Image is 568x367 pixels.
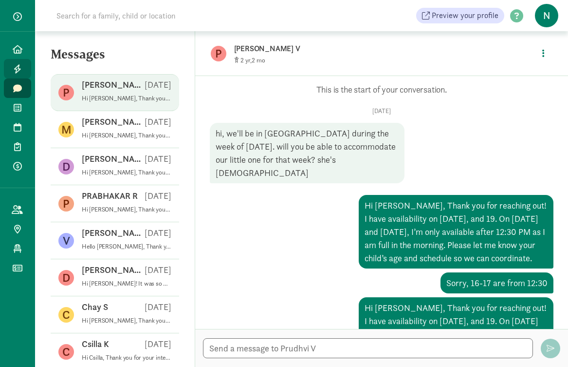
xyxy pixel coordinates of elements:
[82,206,171,213] p: Hi [PERSON_NAME], Thank you for your interest in Kido Heaven Childcare! I see [DEMOGRAPHIC_DATA]’...
[82,79,145,91] p: [PERSON_NAME] V
[58,85,74,100] figure: P
[58,344,74,360] figure: C
[145,190,171,202] p: [DATE]
[234,42,535,56] p: [PERSON_NAME] V
[82,264,145,276] p: [PERSON_NAME]
[58,307,74,323] figure: C
[210,123,404,183] div: hi, we'll be in [GEOGRAPHIC_DATA] during the week of [DATE]. will you be able to accommodate our ...
[432,10,498,21] span: Preview your profile
[440,272,553,293] div: Sorry, 16-17 are from 12:30
[145,153,171,165] p: [DATE]
[82,301,108,313] p: Chay S
[82,132,171,139] p: Hi [PERSON_NAME], Thank you for your interest in Kido Heaven Child Care 🌸. We see that you’ve add...
[210,107,554,115] p: [DATE]
[82,243,171,251] p: Hello [PERSON_NAME], Thank you so much for your interest in Kido Heaven Childcare for [PERSON_NAM...
[58,233,74,249] figure: V
[240,56,252,64] span: 2
[82,153,145,165] p: [PERSON_NAME]
[82,227,145,239] p: [PERSON_NAME]
[211,46,226,61] figure: P
[82,280,171,288] p: Hi [PERSON_NAME]! It was so great meeting you [DATE] — thank you again for visiting 😊 I just want...
[145,301,171,313] p: [DATE]
[82,169,171,176] p: Hi [PERSON_NAME], Thank you for your interest in Kido Heaven Childcare for your little one! We’re...
[35,47,195,70] h5: Messages
[82,317,171,325] p: Hi [PERSON_NAME], Thank you for your interest in Kido Heaven Child Care! We’d love to learn more ...
[145,116,171,128] p: [DATE]
[58,196,74,212] figure: P
[535,4,558,27] span: N
[145,264,171,276] p: [DATE]
[51,6,324,25] input: Search for a family, child or location
[145,338,171,350] p: [DATE]
[210,84,554,96] p: This is the start of your conversation.
[82,190,138,202] p: PRABHAKAR R
[58,159,74,174] figure: D
[82,338,109,350] p: Csilla K
[58,122,74,137] figure: M
[145,227,171,239] p: [DATE]
[58,270,74,286] figure: D
[82,354,171,362] p: Hi Csilla, Thank you for your interest in Kido Heaven Child Care! We’d love to learn more about y...
[82,116,145,128] p: [PERSON_NAME]
[359,195,553,269] div: Hi [PERSON_NAME], Thank you for reaching out! I have availability on [DATE], and 19. On [DATE] an...
[416,8,504,23] a: Preview your profile
[82,95,171,102] p: Hi [PERSON_NAME], Thank you for reaching out! I have availability on [DATE], and 19. On [DATE] an...
[145,79,171,91] p: [DATE]
[252,56,265,64] span: 2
